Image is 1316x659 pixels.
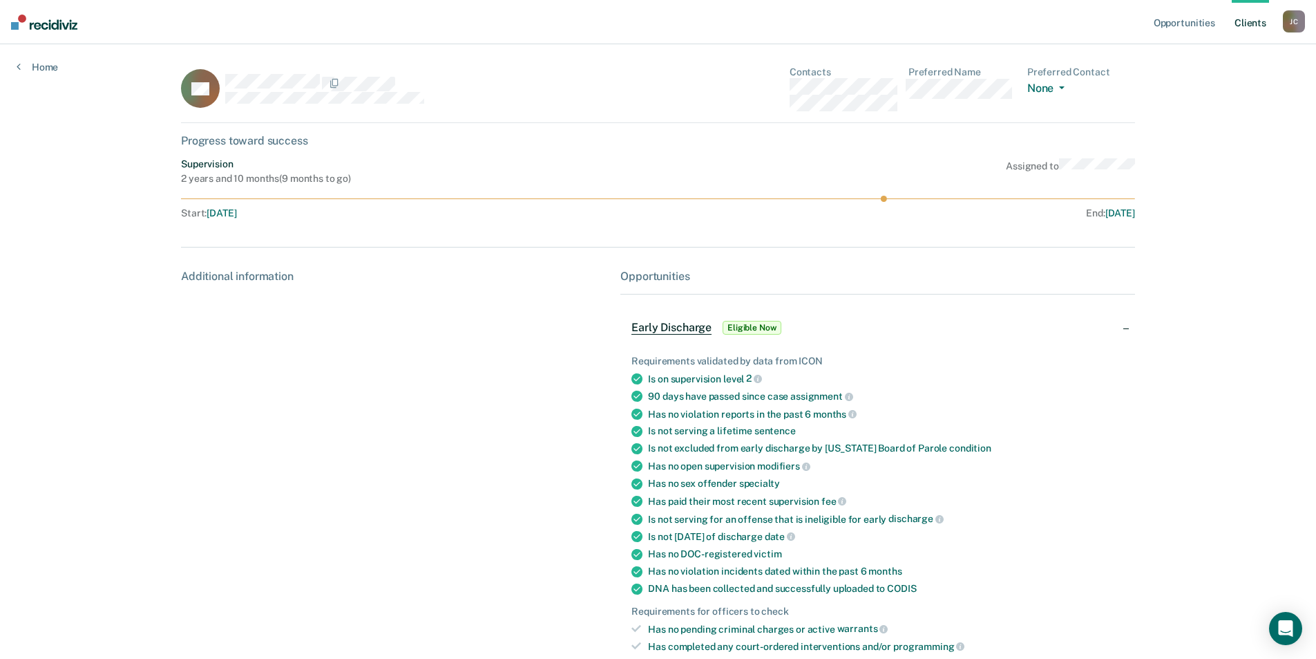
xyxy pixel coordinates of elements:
[821,496,846,507] span: fee
[648,566,1123,577] div: Has no violation incidents dated within the past 6
[181,158,351,170] div: Supervision
[765,531,795,542] span: date
[868,566,902,577] span: months
[207,207,236,219] span: [DATE]
[1283,10,1305,33] div: J C
[648,640,1123,653] div: Has completed any court-ordered interventions and/or
[1006,158,1135,185] div: Assigned to
[648,513,1123,526] div: Is not serving for an offense that is ineligible for early
[631,606,1123,618] div: Requirements for officers to check
[648,530,1123,543] div: Is not [DATE] of discharge
[648,583,1123,595] div: DNA has been collected and successfully uploaded to
[648,425,1123,437] div: Is not serving a lifetime
[664,207,1135,219] div: End :
[648,373,1123,385] div: Is on supervision level
[11,15,77,30] img: Recidiviz
[631,355,1123,367] div: Requirements validated by data from ICON
[631,321,712,335] span: Early Discharge
[887,583,916,594] span: CODIS
[648,390,1123,402] div: 90 days have passed since case
[181,134,1135,147] div: Progress toward success
[181,207,658,219] div: Start :
[648,548,1123,560] div: Has no DOC-registered
[648,623,1123,635] div: Has no pending criminal charges or active
[739,478,780,489] span: specialty
[1027,66,1135,78] dt: Preferred Contact
[949,443,991,454] span: condition
[837,623,888,634] span: warrants
[620,306,1134,350] div: Early DischargeEligible Now
[181,173,351,185] div: 2 years and 10 months ( 9 months to go )
[648,443,1123,454] div: Is not excluded from early discharge by [US_STATE] Board of Parole
[1283,10,1305,33] button: JC
[648,408,1123,420] div: Has no violation reports in the past 6
[754,425,796,436] span: sentence
[648,478,1123,490] div: Has no sex offender
[17,61,58,73] a: Home
[757,461,810,472] span: modifiers
[790,66,897,78] dt: Contacts
[813,409,857,420] span: months
[754,548,781,559] span: victim
[746,373,762,384] span: 2
[908,66,1016,78] dt: Preferred Name
[1105,207,1135,219] span: [DATE]
[620,270,1134,283] div: Opportunities
[888,513,944,524] span: discharge
[181,270,609,283] div: Additional information
[893,641,964,652] span: programming
[648,495,1123,508] div: Has paid their most recent supervision
[790,391,852,402] span: assignment
[1269,612,1302,645] div: Open Intercom Messenger
[1027,82,1070,98] button: None
[723,321,781,335] span: Eligible Now
[648,460,1123,472] div: Has no open supervision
